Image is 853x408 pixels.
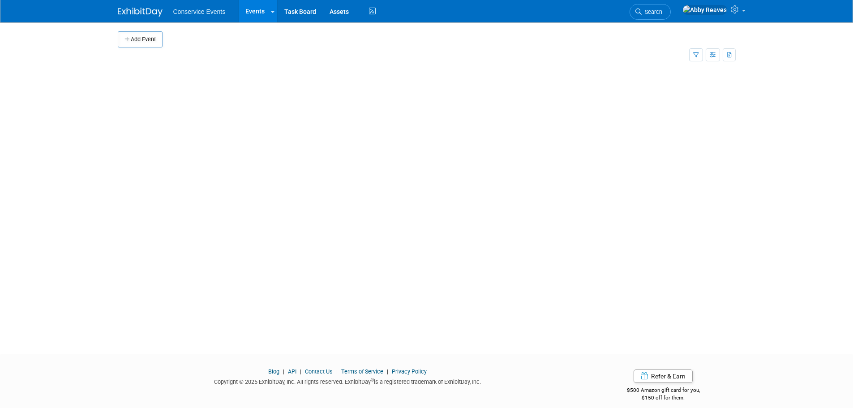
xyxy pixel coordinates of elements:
[268,368,279,375] a: Blog
[173,8,226,15] span: Conservice Events
[392,368,427,375] a: Privacy Policy
[371,378,374,382] sup: ®
[305,368,333,375] a: Contact Us
[341,368,383,375] a: Terms of Service
[298,368,304,375] span: |
[385,368,390,375] span: |
[334,368,340,375] span: |
[118,376,578,386] div: Copyright © 2025 ExhibitDay, Inc. All rights reserved. ExhibitDay is a registered trademark of Ex...
[630,4,671,20] a: Search
[634,369,693,383] a: Refer & Earn
[682,5,727,15] img: Abby Reaves
[118,31,163,47] button: Add Event
[591,394,736,402] div: $150 off for them.
[591,381,736,401] div: $500 Amazon gift card for you,
[288,368,296,375] a: API
[118,8,163,17] img: ExhibitDay
[642,9,662,15] span: Search
[281,368,287,375] span: |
